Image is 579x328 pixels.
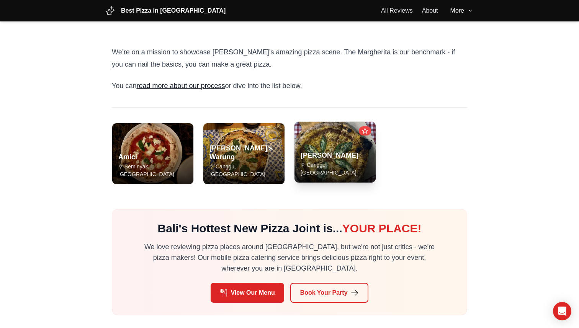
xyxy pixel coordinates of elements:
button: More [450,6,473,15]
span: YOUR PLACE! [342,222,422,235]
a: Read review of Anita's Warung [203,123,285,184]
span: More [450,6,464,15]
p: Canggu, [GEOGRAPHIC_DATA] [209,163,278,178]
span: Best Pizza in [GEOGRAPHIC_DATA] [121,6,226,15]
a: About [422,6,438,15]
a: Read review of Gioia [294,123,376,184]
a: Book Your Party [290,283,368,303]
h3: [PERSON_NAME]'s Warung [209,144,278,161]
img: Location [301,163,305,168]
h2: Bali's Hottest New Pizza Joint is... [142,222,437,235]
a: View Our Menu [211,283,284,303]
img: Award [362,128,368,134]
img: Anita's Warung [203,123,285,184]
img: Location [209,165,214,169]
img: Amici [112,123,193,184]
a: All Reviews [381,6,413,15]
p: We’re on a mission to showcase [PERSON_NAME]’s amazing pizza scene. The Margherita is our benchma... [112,46,467,70]
h3: Amici [118,153,187,162]
p: Seminyak, [GEOGRAPHIC_DATA] [118,163,187,178]
p: Canggu, [GEOGRAPHIC_DATA] [301,161,370,176]
img: Menu [220,289,227,297]
a: read more about our process [136,82,225,90]
a: Read review of Amici [112,123,194,184]
p: You can or dive into the list below. [112,80,467,92]
img: Book [351,289,358,297]
p: We love reviewing pizza places around [GEOGRAPHIC_DATA], but we're not just critics - we're pizza... [142,242,437,274]
img: Pizza slice [106,6,115,15]
h3: [PERSON_NAME] [301,151,370,160]
img: Location [118,165,123,169]
a: Best Pizza in [GEOGRAPHIC_DATA] [106,6,226,15]
div: Open Intercom Messenger [553,302,571,320]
